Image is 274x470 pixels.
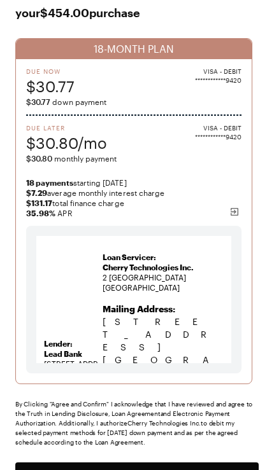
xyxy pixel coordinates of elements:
span: VISA - DEBIT [203,123,242,132]
span: monthly payment [26,153,242,163]
strong: $131.17 [26,198,52,207]
b: Mailing Address: [103,303,175,314]
span: total finance charge [26,198,242,208]
strong: 18 payments [26,178,73,187]
div: By Clicking "Agree and Confirm" I acknowledge that I have reviewed and agree to the Truth in Lend... [15,399,259,447]
span: average monthly interest charge [26,188,242,198]
span: starting [DATE] [26,177,242,188]
span: Due Now [26,67,75,76]
strong: Loan Servicer: [103,252,156,261]
div: 18-MONTH PLAN [16,39,252,59]
span: down payment [26,97,242,107]
span: $30.80/mo [26,132,107,153]
img: svg%3e [229,207,240,217]
span: VISA - DEBIT [203,67,242,76]
p: [STREET_ADDRESS] [GEOGRAPHIC_DATA] [103,303,224,392]
span: $30.77 [26,97,50,106]
span: $30.77 [26,76,75,97]
span: $30.80 [26,154,52,163]
strong: Lender: [44,339,73,348]
span: Due Later [26,123,107,132]
span: Cherry Technologies Inc. [103,263,194,272]
b: 35.98 % [26,209,55,218]
strong: $7.29 [26,188,47,197]
span: APR [26,208,242,218]
strong: Lead Bank [44,349,82,358]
